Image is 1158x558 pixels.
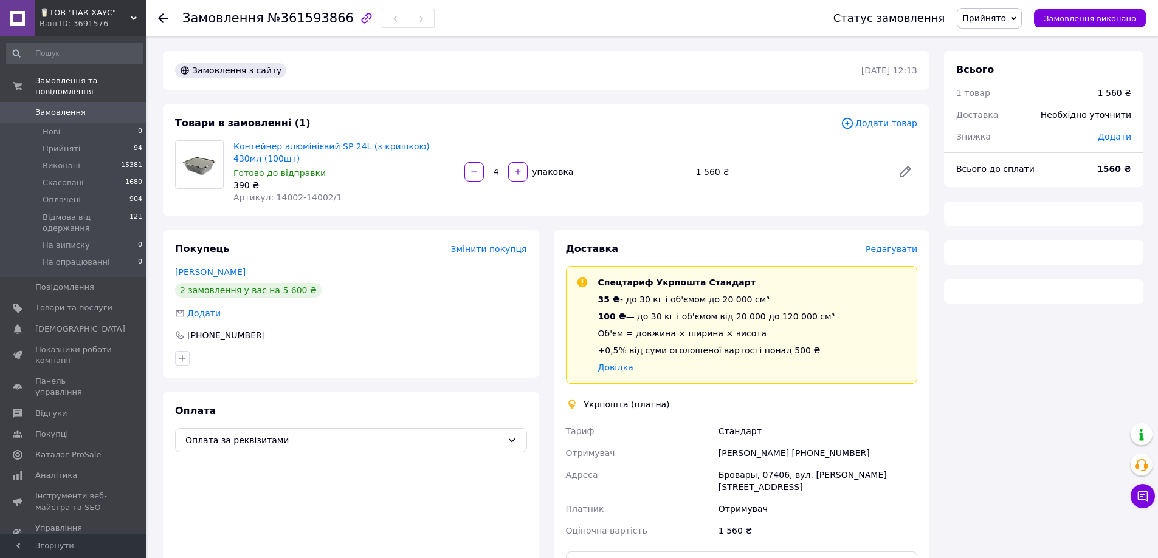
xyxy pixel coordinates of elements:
span: 100 ₴ [598,311,626,321]
div: Об'єм = довжина × ширина × висота [598,327,835,339]
div: +0,5% від суми оголошеної вартості понад 500 ₴ [598,344,835,356]
span: Замовлення [35,107,86,118]
span: Відмова від одержання [43,212,129,234]
span: Покупці [35,429,68,440]
time: [DATE] 12:13 [861,66,917,75]
div: 390 ₴ [233,179,455,191]
span: На виписку [43,240,90,251]
span: Платник [566,504,604,514]
span: Всього до сплати [956,164,1035,174]
div: 1 560 ₴ [691,163,888,180]
span: 0 [138,126,142,137]
span: №361593866 [267,11,354,26]
button: Замовлення виконано [1034,9,1146,27]
span: Інструменти веб-майстра та SEO [35,491,112,512]
span: Всього [956,64,994,75]
b: 1560 ₴ [1097,164,1131,174]
span: 0 [138,240,142,251]
div: Стандарт [716,420,920,442]
span: Показники роботи компанії [35,344,112,366]
div: Необхідно уточнити [1033,101,1139,128]
div: Ваш ID: 3691576 [40,18,146,29]
span: Прийнято [962,13,1006,23]
span: Панель управління [35,376,112,398]
a: [PERSON_NAME] [175,267,246,277]
span: 904 [129,194,142,205]
div: 1 560 ₴ [716,520,920,542]
span: Товари та послуги [35,302,112,313]
a: Редагувати [893,160,917,184]
span: 15381 [121,160,142,171]
span: Покупець [175,243,230,254]
span: Каталог ProSale [35,449,101,460]
span: Товари в замовленні (1) [175,117,311,129]
span: Редагувати [866,244,917,254]
input: Пошук [6,43,143,64]
span: На опрацюванні [43,257,110,268]
div: - до 30 кг і об'ємом до 20 000 см³ [598,293,835,305]
span: Замовлення [182,11,264,26]
span: Отримувач [566,448,615,458]
span: 121 [129,212,142,234]
div: 2 замовлення у вас на 5 600 ₴ [175,283,322,298]
div: Укрпошта (платна) [581,398,673,410]
div: Статус замовлення [833,12,945,24]
span: Відгуки [35,408,67,419]
div: [PHONE_NUMBER] [186,329,266,341]
span: Виконані [43,160,80,171]
div: Бровары, 07406, вул. [PERSON_NAME][STREET_ADDRESS] [716,464,920,498]
span: Доставка [566,243,619,254]
span: Оціночна вартість [566,526,647,536]
span: Оплата за реквізитами [185,434,502,447]
div: Отримувач [716,498,920,520]
span: 94 [134,143,142,154]
div: Замовлення з сайту [175,63,286,78]
span: Повідомлення [35,282,94,293]
span: Додати [1098,132,1131,141]
button: Чат з покупцем [1131,484,1155,508]
span: Прийняті [43,143,80,154]
div: упаковка [529,166,574,178]
span: 35 ₴ [598,294,620,304]
div: — до 30 кг і об'ємом від 20 000 до 120 000 см³ [598,310,835,322]
span: Оплата [175,405,216,417]
span: 1 товар [956,88,990,98]
span: Аналітика [35,470,77,481]
span: Оплачені [43,194,81,205]
span: Тариф [566,426,595,436]
span: Додати товар [841,117,917,130]
span: Знижка [956,132,991,141]
a: Контейнер алюмінієвий SP 24L (з кришкою) 430мл (100шт) [233,141,430,163]
span: 0 [138,257,142,268]
span: Готово до відправки [233,168,326,178]
span: Адреса [566,470,598,480]
span: Замовлення та повідомлення [35,75,146,97]
a: Довідка [598,362,633,372]
span: Нові [43,126,60,137]
img: Контейнер алюмінієвий SP 24L (з кришкою) 430мл (100шт) [176,147,223,183]
div: Повернутися назад [158,12,168,24]
span: Скасовані [43,177,84,188]
span: Управління сайтом [35,523,112,545]
span: Доставка [956,110,998,120]
span: Артикул: 14002-14002/1 [233,192,342,202]
span: Спецтариф Укрпошта Стандарт [598,277,756,287]
span: Додати [187,308,221,318]
span: Замовлення виконано [1044,14,1136,23]
span: Змінити покупця [451,244,527,254]
span: [DEMOGRAPHIC_DATA] [35,324,125,335]
span: 1680 [125,177,142,188]
span: 🥛ТОВ "ПАК ХАУС" [40,7,131,18]
div: [PERSON_NAME] [PHONE_NUMBER] [716,442,920,464]
div: 1 560 ₴ [1098,87,1131,99]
